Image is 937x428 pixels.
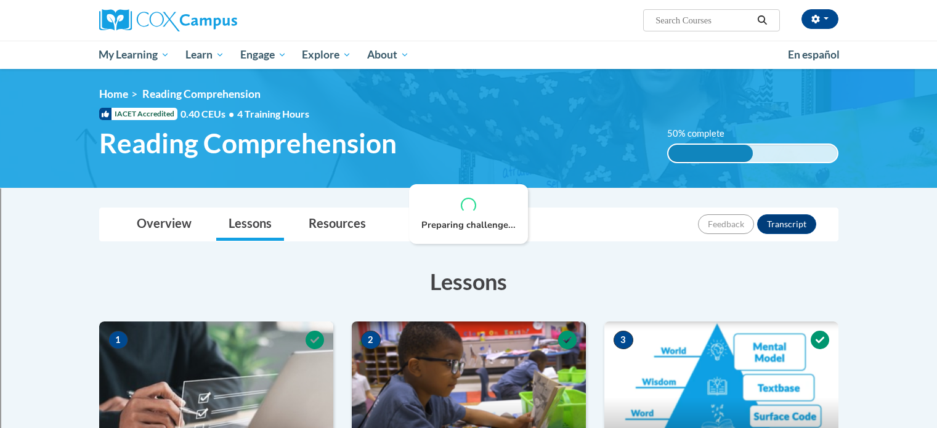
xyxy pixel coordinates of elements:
a: My Learning [91,41,178,69]
button: Account Settings [801,9,838,29]
span: En español [788,48,840,61]
a: About [359,41,417,69]
button: Search [753,13,771,28]
img: Cox Campus [99,9,237,31]
div: 50% complete [668,145,753,162]
a: Home [99,87,128,100]
span: Learn [185,47,224,62]
span: About [367,47,409,62]
a: Cox Campus [99,9,333,31]
span: IACET Accredited [99,108,177,120]
a: En español [780,42,848,68]
div: Main menu [81,41,857,69]
a: Learn [177,41,232,69]
span: 0.40 CEUs [181,107,237,121]
span: • [229,108,234,119]
a: Engage [232,41,294,69]
span: Engage [240,47,286,62]
span: Reading Comprehension [142,87,261,100]
a: Explore [294,41,359,69]
span: Reading Comprehension [99,127,397,159]
label: 50% complete [667,127,738,140]
span: Explore [302,47,351,62]
span: My Learning [99,47,169,62]
span: 4 Training Hours [237,108,309,119]
input: Search Courses [654,13,753,28]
